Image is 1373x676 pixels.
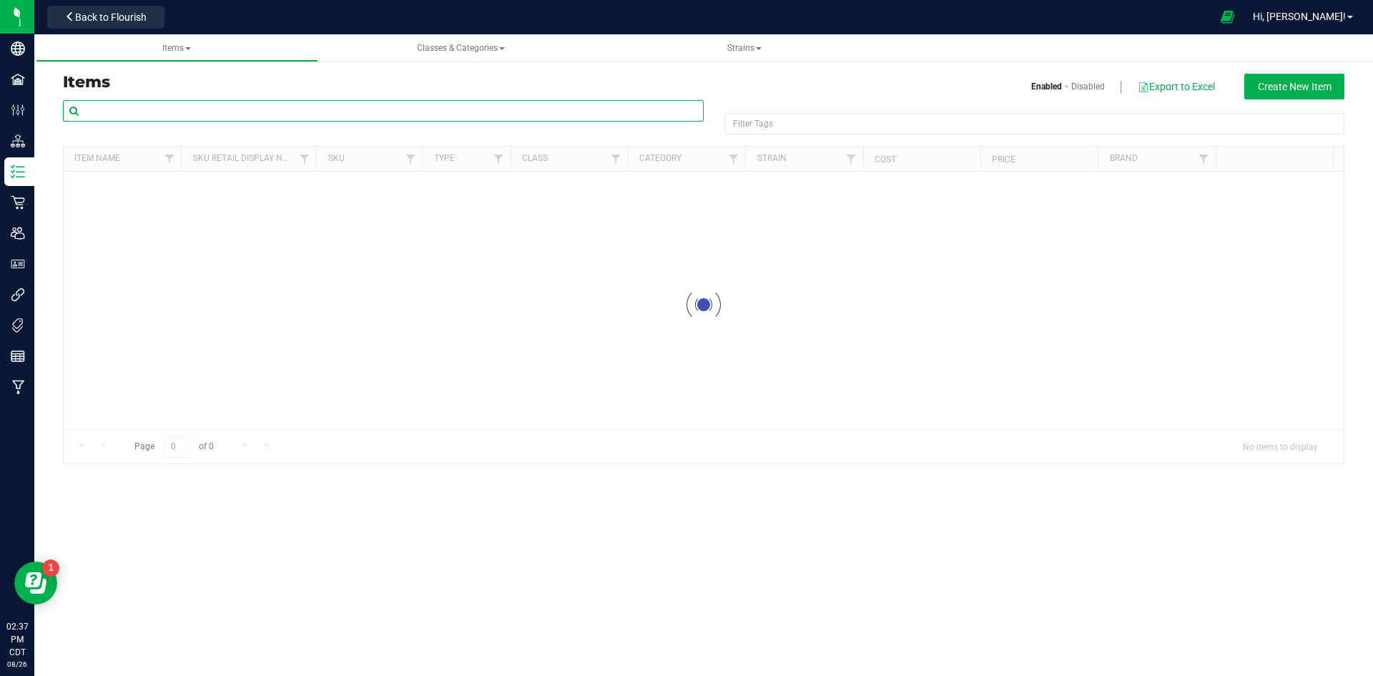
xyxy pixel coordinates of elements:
[42,559,59,577] iframe: Resource center unread badge
[11,349,25,363] inline-svg: Reports
[6,620,28,659] p: 02:37 PM CDT
[75,11,147,23] span: Back to Flourish
[63,100,704,122] input: Search Item Name, SKU Retail Name, or Part Number
[11,103,25,117] inline-svg: Configuration
[47,6,164,29] button: Back to Flourish
[1137,74,1216,99] button: Export to Excel
[11,257,25,271] inline-svg: User Roles
[162,43,191,53] span: Items
[417,43,505,53] span: Classes & Categories
[11,134,25,148] inline-svg: Distribution
[11,72,25,87] inline-svg: Facilities
[63,74,693,91] h3: Items
[11,288,25,302] inline-svg: Integrations
[14,562,57,604] iframe: Resource center
[11,195,25,210] inline-svg: Retail
[1258,81,1332,92] span: Create New Item
[1031,80,1062,93] a: Enabled
[11,380,25,394] inline-svg: Manufacturing
[1071,80,1105,93] a: Disabled
[1211,3,1244,31] span: Open Ecommerce Menu
[11,165,25,179] inline-svg: Inventory
[727,43,762,53] span: Strains
[11,318,25,333] inline-svg: Tags
[11,41,25,56] inline-svg: Company
[1253,11,1346,22] span: Hi, [PERSON_NAME]!
[1244,74,1344,99] button: Create New Item
[6,659,28,670] p: 08/26
[11,226,25,240] inline-svg: Users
